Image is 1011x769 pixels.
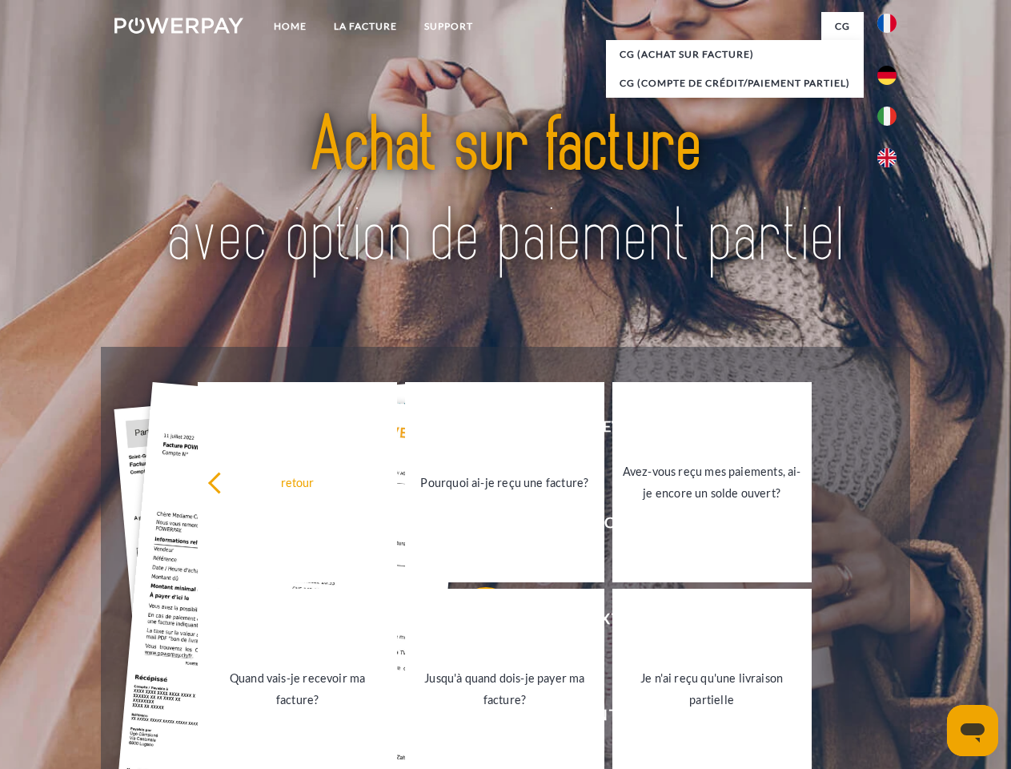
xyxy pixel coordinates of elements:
div: Je n'ai reçu qu'une livraison partielle [622,667,802,711]
div: Quand vais-je recevoir ma facture? [207,667,387,711]
a: Support [411,12,487,41]
img: fr [877,14,897,33]
div: retour [207,471,387,493]
a: Avez-vous reçu mes paiements, ai-je encore un solde ouvert? [612,382,812,582]
a: CG (achat sur facture) [606,40,864,69]
img: it [877,107,897,126]
div: Pourquoi ai-je reçu une facture? [415,471,595,493]
img: en [877,148,897,167]
a: CG (Compte de crédit/paiement partiel) [606,69,864,98]
div: Avez-vous reçu mes paiements, ai-je encore un solde ouvert? [622,461,802,504]
a: LA FACTURE [320,12,411,41]
div: Jusqu'à quand dois-je payer ma facture? [415,667,595,711]
img: logo-powerpay-white.svg [114,18,243,34]
iframe: Bouton de lancement de la fenêtre de messagerie [947,705,998,756]
img: title-powerpay_fr.svg [153,77,858,307]
a: CG [821,12,864,41]
img: de [877,66,897,85]
a: Home [260,12,320,41]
